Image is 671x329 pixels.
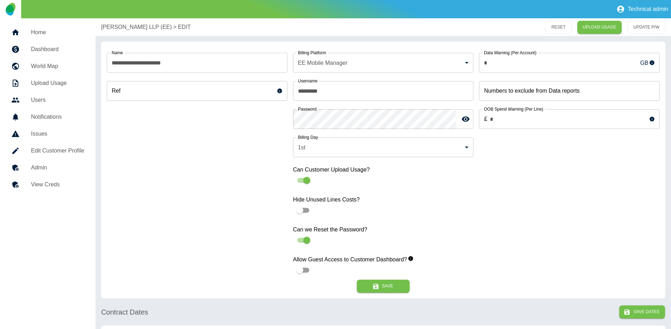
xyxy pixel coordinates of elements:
svg: This sets the monthly warning limit for your customer’s Mobile Data usage and will be displayed a... [649,60,655,66]
h5: Edit Customer Profile [31,147,84,155]
h5: World Map [31,62,84,70]
label: Billing Day [298,134,318,140]
a: Upload Usage [6,75,90,92]
label: Data Warning (Per Account) [484,50,536,56]
h6: Contract Dates [101,306,148,318]
div: EE Mobile Manager [293,53,474,73]
button: Technical admin [614,2,671,16]
label: Can Customer Upload Usage? [293,166,474,174]
label: Name [112,50,123,56]
a: [PERSON_NAME] LLP (EE) [101,23,172,31]
h5: View Creds [31,180,84,189]
label: Can we Reset the Password? [293,225,474,234]
p: Technical admin [628,6,668,12]
label: Password [298,106,317,112]
button: Save [357,280,410,293]
p: > [173,23,176,31]
a: World Map [6,58,90,75]
a: Admin [6,159,90,176]
a: EDIT [178,23,191,31]
label: Username [298,78,317,84]
a: View Creds [6,176,90,193]
svg: When enabled, this allows guest users to view your customer dashboards. [408,256,414,261]
label: Hide Unused Lines Costs? [293,195,474,204]
label: OOB Spend Warning (Per Line) [484,106,543,112]
a: Home [6,24,90,41]
label: Billing Platform [298,50,326,56]
button: RESET [546,21,572,34]
h5: Upload Usage [31,79,84,87]
img: Logo [6,3,15,15]
svg: This sets the warning limit for each line’s Out-of-Bundle usage and usage exceeding the limit wil... [649,116,655,122]
svg: This is a unique reference for your use - it can be anything [277,88,282,94]
h5: Notifications [31,113,84,121]
h5: Issues [31,130,84,138]
button: UPDATE P/W [627,21,665,34]
div: 1st [293,137,474,157]
a: UPLOAD USAGE [577,21,622,34]
p: £ [484,115,487,123]
label: Allow Guest Access to Customer Dashboard? [293,255,474,263]
a: Users [6,92,90,108]
button: Save Dates [619,305,665,318]
a: Notifications [6,108,90,125]
h5: Users [31,96,84,104]
a: Edit Customer Profile [6,142,90,159]
h5: Home [31,28,84,37]
button: toggle password visibility [459,112,473,126]
a: Issues [6,125,90,142]
h5: Dashboard [31,45,84,54]
h5: Admin [31,163,84,172]
a: Dashboard [6,41,90,58]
